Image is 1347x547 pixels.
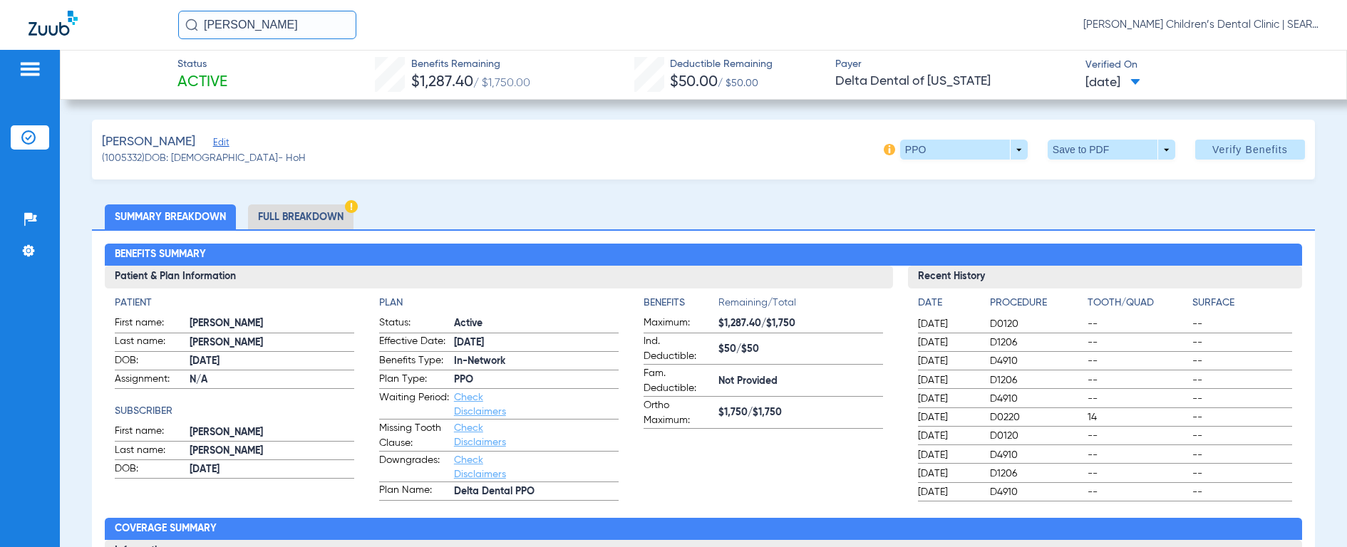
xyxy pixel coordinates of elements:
[644,296,718,316] app-breakdown-title: Benefits
[1088,335,1187,350] span: --
[1088,467,1187,481] span: --
[644,316,713,333] span: Maximum:
[918,373,978,387] span: [DATE]
[29,11,78,36] img: Zuub Logo
[454,484,619,499] span: Delta Dental PPO
[190,354,354,369] span: [DATE]
[177,57,227,72] span: Status
[1085,74,1140,92] span: [DATE]
[1088,373,1187,387] span: --
[918,335,978,350] span: [DATE]
[644,296,718,311] h4: Benefits
[1212,144,1288,155] span: Verify Benefits
[102,133,195,151] span: [PERSON_NAME]
[1195,140,1305,160] button: Verify Benefits
[1088,296,1187,316] app-breakdown-title: Tooth/Quad
[454,423,506,447] a: Check Disclaimers
[379,390,449,419] span: Waiting Period:
[379,453,449,481] span: Downgrades:
[190,316,354,331] span: [PERSON_NAME]
[1088,485,1187,499] span: --
[248,204,353,229] li: Full Breakdown
[115,296,354,311] h4: Patient
[644,366,713,396] span: Fam. Deductible:
[908,266,1302,288] h3: Recent History
[670,57,773,72] span: Deductible Remaining
[178,11,356,39] input: Search for patients
[990,296,1083,316] app-breakdown-title: Procedure
[1192,296,1292,316] app-breakdown-title: Surface
[1083,18,1318,32] span: [PERSON_NAME] Children’s Dental Clinic | SEARHC
[454,354,619,369] span: In-Network
[454,455,506,479] a: Check Disclaimers
[115,334,185,351] span: Last name:
[454,335,619,350] span: [DATE]
[718,78,758,88] span: / $50.00
[411,57,530,72] span: Benefits Remaining
[1276,479,1347,547] div: Chat Widget
[644,334,713,364] span: Ind. Deductible:
[990,296,1083,311] h4: Procedure
[115,372,185,389] span: Assignment:
[990,335,1083,350] span: D1206
[1088,296,1187,311] h4: Tooth/Quad
[1192,373,1292,387] span: --
[345,200,358,213] img: Hazard
[1192,354,1292,368] span: --
[190,335,354,350] span: [PERSON_NAME]
[115,353,185,370] span: DOB:
[379,334,449,351] span: Effective Date:
[102,151,306,166] span: (1005332) DOB: [DEMOGRAPHIC_DATA] - HoH
[918,392,978,406] span: [DATE]
[1048,140,1175,160] button: Save to PDF
[379,316,449,333] span: Status:
[918,317,978,331] span: [DATE]
[115,443,185,460] span: Last name:
[918,296,978,311] h4: Date
[718,342,883,357] span: $50/$50
[718,316,883,331] span: $1,287.40/$1,750
[718,405,883,420] span: $1,750/$1,750
[1192,335,1292,350] span: --
[177,73,227,93] span: Active
[670,75,718,90] span: $50.00
[918,429,978,443] span: [DATE]
[918,296,978,316] app-breakdown-title: Date
[1088,392,1187,406] span: --
[900,140,1028,160] button: PPO
[990,373,1083,387] span: D1206
[1192,429,1292,443] span: --
[105,244,1303,266] h2: Benefits Summary
[19,61,41,78] img: hamburger-icon
[1088,410,1187,424] span: 14
[1192,410,1292,424] span: --
[185,19,198,31] img: Search Icon
[718,296,883,316] span: Remaining/Total
[1192,485,1292,499] span: --
[884,144,895,155] img: info-icon
[1192,296,1292,311] h4: Surface
[1192,392,1292,406] span: --
[918,410,978,424] span: [DATE]
[644,398,713,428] span: Ortho Maximum:
[918,448,978,462] span: [DATE]
[190,444,354,459] span: [PERSON_NAME]
[379,296,619,311] app-breakdown-title: Plan
[190,462,354,477] span: [DATE]
[835,57,1073,72] span: Payer
[115,424,185,441] span: First name:
[213,137,226,151] span: Edit
[115,404,354,419] h4: Subscriber
[115,316,185,333] span: First name:
[190,373,354,387] span: N/A
[105,266,893,288] h3: Patient & Plan Information
[835,73,1073,90] span: Delta Dental of [US_STATE]
[105,518,1303,541] h2: Coverage Summary
[918,467,978,481] span: [DATE]
[1085,58,1323,73] span: Verified On
[115,462,185,479] span: DOB:
[1192,467,1292,481] span: --
[454,316,619,331] span: Active
[990,467,1083,481] span: D1206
